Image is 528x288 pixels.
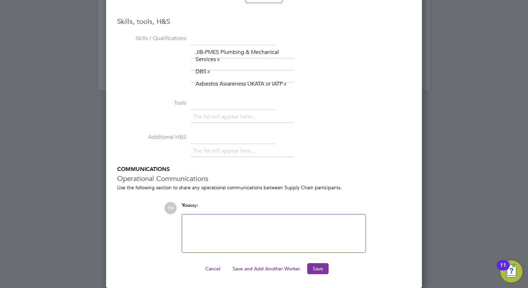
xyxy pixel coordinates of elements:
li: Asbestos Awareness UKATA or IATP [193,79,290,89]
a: x [206,67,211,76]
label: Skills / Qualifications [117,35,186,42]
h3: Operational Communications [117,174,411,183]
li: The list will appear here... [193,112,258,122]
button: Save [307,263,329,274]
label: Tools [117,99,186,107]
div: say: [182,202,366,214]
span: You [182,202,190,208]
button: Open Resource Center, 11 new notifications [500,260,522,282]
a: x [283,79,287,88]
div: Use the following section to share any operational communications between Supply Chain participants. [117,184,411,191]
h3: Skills, tools, H&S [117,17,411,26]
button: Cancel [200,263,226,274]
a: x [216,55,221,64]
span: TM [164,202,177,214]
li: JIB-PMES Plumbing & Mechanical Services [193,48,293,64]
h5: COMMUNICATIONS [117,166,411,173]
div: 11 [500,265,506,274]
label: Additional H&S [117,134,186,141]
li: The list will appear here... [193,146,258,156]
li: DBS [193,67,214,76]
button: Save and Add Another Worker [227,263,306,274]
